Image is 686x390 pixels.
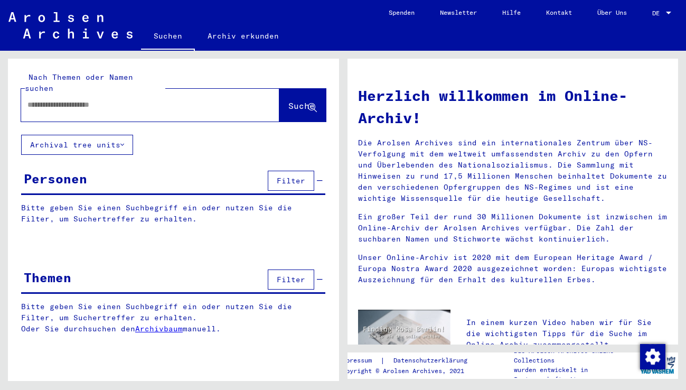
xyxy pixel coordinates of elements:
img: Zustimmung ändern [640,344,665,369]
p: Unser Online-Archiv ist 2020 mit dem European Heritage Award / Europa Nostra Award 2020 ausgezeic... [358,252,668,285]
span: Filter [277,275,305,284]
span: Filter [277,176,305,185]
p: Die Arolsen Archives Online-Collections [514,346,637,365]
a: Archivbaum [135,324,183,333]
button: Archival tree units [21,135,133,155]
a: Datenschutzerklärung [385,355,480,366]
button: Filter [268,270,314,290]
a: Archiv erkunden [195,23,292,49]
div: Themen [24,268,71,287]
div: Zustimmung ändern [640,343,665,369]
p: Copyright © Arolsen Archives, 2021 [339,366,480,376]
a: Suchen [141,23,195,51]
p: Bitte geben Sie einen Suchbegriff ein oder nutzen Sie die Filter, um Suchertreffer zu erhalten. [21,202,325,225]
img: video.jpg [358,310,450,360]
div: | [339,355,480,366]
p: Ein großer Teil der rund 30 Millionen Dokumente ist inzwischen im Online-Archiv der Arolsen Archi... [358,211,668,245]
button: Suche [279,89,326,122]
a: Impressum [339,355,380,366]
div: Personen [24,169,87,188]
button: Filter [268,171,314,191]
span: Suche [288,100,315,111]
p: Bitte geben Sie einen Suchbegriff ein oder nutzen Sie die Filter, um Suchertreffer zu erhalten. O... [21,301,326,335]
img: Arolsen_neg.svg [8,12,133,39]
p: In einem kurzen Video haben wir für Sie die wichtigsten Tipps für die Suche im Online-Archiv zusa... [466,317,668,350]
span: DE [652,10,664,17]
h1: Herzlich willkommen im Online-Archiv! [358,85,668,129]
img: yv_logo.png [638,352,678,378]
mat-label: Nach Themen oder Namen suchen [25,72,133,93]
p: wurden entwickelt in Partnerschaft mit [514,365,637,384]
p: Die Arolsen Archives sind ein internationales Zentrum über NS-Verfolgung mit dem weltweit umfasse... [358,137,668,204]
